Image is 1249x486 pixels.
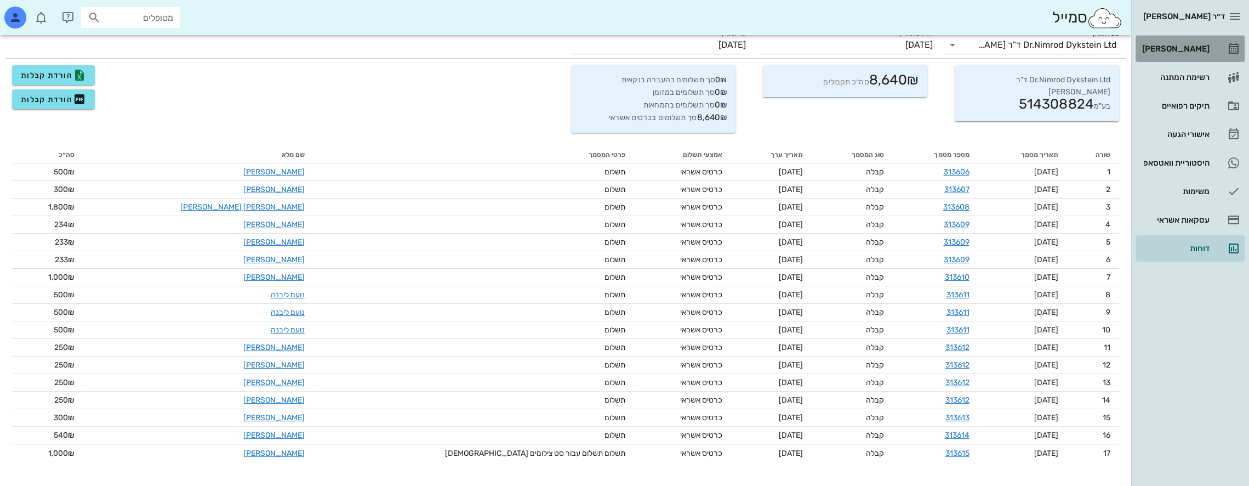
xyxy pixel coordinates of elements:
[243,449,305,458] a: [PERSON_NAME]
[243,167,305,177] a: [PERSON_NAME]
[779,343,803,352] span: [DATE]
[243,378,305,387] a: [PERSON_NAME]
[313,286,634,304] td: תשלום
[1107,167,1110,177] span: 1
[1034,395,1058,405] span: [DATE]
[1034,255,1058,264] span: [DATE]
[54,378,75,387] span: 250₪
[1102,325,1110,335] span: 10
[313,234,634,251] td: תשלום
[1136,235,1245,262] a: דוחות
[1136,36,1245,62] a: [PERSON_NAME]
[680,413,722,422] span: כרטיס אשראי
[680,395,722,405] span: כרטיס אשראי
[1136,64,1245,91] a: רשימת המתנה
[866,413,884,422] span: קבלה
[1103,378,1110,387] span: 13
[1140,244,1210,253] div: דוחות
[243,255,305,264] a: [PERSON_NAME]
[313,181,634,199] td: תשלום
[866,449,884,458] span: קבלה
[313,444,634,462] td: תשלום תשלום עבור סט צילומים [DEMOGRAPHIC_DATA]
[779,290,803,299] span: [DATE]
[1140,159,1210,167] div: היסטוריית וואטסאפ
[944,185,969,194] a: 313607
[1034,431,1058,440] span: [DATE]
[54,290,75,299] span: 500₪
[1034,238,1058,247] span: [DATE]
[243,185,305,194] a: [PERSON_NAME]
[180,202,305,212] a: [PERSON_NAME] [PERSON_NAME]
[779,238,803,247] span: [DATE]
[1087,7,1122,29] img: SmileCloud logo
[974,40,1117,50] div: Dr.Nimrod Dykstein Ltd ד"ר [PERSON_NAME] בע"מ
[32,9,39,15] span: תג
[680,202,722,212] span: כרטיס אשראי
[1106,308,1110,317] span: 9
[83,146,313,163] th: שם מלא
[680,290,722,299] span: כרטיס אשראי
[1019,96,1094,112] span: 514308824
[313,409,634,427] td: תשלום
[313,374,634,392] td: תשלום
[1103,449,1110,458] span: 17
[869,72,919,88] span: 8,640₪
[1140,44,1210,53] div: [PERSON_NAME]
[697,112,727,122] span: 8,640₪
[680,220,722,229] span: כרטיס אשראי
[866,431,884,440] span: קבלה
[680,255,722,264] span: כרטיס אשראי
[866,290,884,299] span: קבלה
[943,238,969,247] a: 313609
[779,360,803,370] span: [DATE]
[313,216,634,234] td: תשלום
[243,360,305,370] a: [PERSON_NAME]
[1104,343,1110,352] span: 11
[1096,151,1110,159] span: שורה
[21,69,86,82] span: הורדת קבלות
[1140,130,1210,139] div: אישורי הגעה
[715,100,727,110] span: 0₪
[945,413,969,422] a: 313613
[313,427,634,444] td: תשלום
[48,273,75,282] span: 1,000₪
[680,360,722,370] span: כרטיס אשראי
[866,360,884,370] span: קבלה
[866,325,884,335] span: קבלה
[779,413,803,422] span: [DATE]
[21,93,86,106] span: הורדת קבלות
[866,343,884,352] span: קבלה
[934,151,969,159] span: מספר מסמך
[680,325,722,335] span: כרטיס אשראי
[12,89,95,109] button: הורדת קבלות
[715,87,727,97] span: 0₪
[866,202,884,212] span: קבלה
[54,395,75,405] span: 250₪
[54,220,75,229] span: 234₪
[866,378,884,387] span: קבלה
[1105,220,1110,229] span: 4
[243,273,305,282] a: [PERSON_NAME]
[243,238,305,247] a: [PERSON_NAME]
[852,151,884,159] span: סוג המסמך
[54,308,75,317] span: 500₪
[866,220,884,229] span: קבלה
[866,308,884,317] span: קבלה
[1136,93,1245,119] a: תיקים רפואיים
[243,220,305,229] a: [PERSON_NAME]
[1020,151,1058,159] span: תאריך מסמך
[313,392,634,409] td: תשלום
[680,378,722,387] span: כרטיס אשראי
[1034,360,1058,370] span: [DATE]
[271,290,305,299] a: נועם ליבנה
[1140,216,1210,224] div: עסקאות אשראי
[779,220,803,229] span: [DATE]
[55,255,75,264] span: 233₪
[313,357,634,374] td: תשלום
[945,360,969,370] a: 313612
[243,343,305,352] a: [PERSON_NAME]
[731,146,812,163] th: תאריך ערך
[12,146,83,163] th: סה״כ
[945,395,969,405] a: 313612
[715,75,727,84] span: 0₪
